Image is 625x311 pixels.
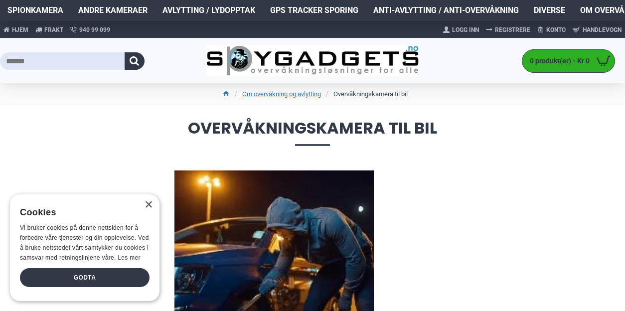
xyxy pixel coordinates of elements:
span: GPS Tracker Sporing [270,4,358,16]
a: 0 produkt(er) - Kr 0 [522,50,615,72]
span: Registrere [495,25,530,34]
span: 0 produkt(er) - Kr 0 [522,56,592,66]
span: Vi bruker cookies på denne nettsiden for å forbedre våre tjenester og din opplevelse. Ved å bruke... [20,224,149,261]
a: Frakt [32,21,67,38]
a: Konto [534,22,569,38]
span: 940 99 099 [79,25,110,34]
span: Logg Inn [452,25,479,34]
span: Frakt [44,25,63,34]
img: SpyGadgets.no [206,45,419,76]
span: Diverse [534,4,565,16]
a: Handlevogn [569,22,625,38]
a: Les mer, opens a new window [118,254,140,261]
a: Registrere [482,22,534,38]
a: Logg Inn [440,22,482,38]
span: Anti-avlytting / Anti-overvåkning [373,4,519,16]
div: Godta [20,268,150,287]
div: Close [145,201,152,209]
span: Andre kameraer [78,4,148,16]
span: Avlytting / Lydopptak [162,4,255,16]
span: Spionkamera [7,4,63,16]
span: Konto [546,25,566,34]
a: Om overvåkning og avlytting [242,89,321,99]
div: Cookies [20,202,143,223]
span: Overvåkningskamera til bil [10,120,615,146]
span: Handlevogn [583,25,622,34]
span: Hjem [12,25,28,34]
